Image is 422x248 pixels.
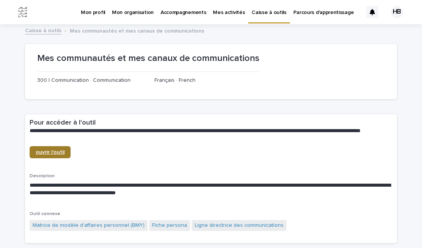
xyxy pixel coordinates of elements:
[33,221,145,229] a: Matrice de modèle d'affaires personnel (BMY)
[195,221,283,229] a: Ligne directrice des communications
[25,26,61,34] a: Caisse à outils
[30,212,60,216] span: Outil connexe
[30,119,96,127] h2: Pour accéder à l'outil
[154,76,266,84] p: Français · French
[36,150,65,155] span: ouvrir l'outil
[391,6,403,18] div: HB
[30,174,55,178] span: Description
[70,26,204,34] p: Mes communautés et mes canaux de communications
[15,5,30,20] img: Jx8JiDZqSLW7pnA6nIo1
[152,221,187,229] a: Fiche persona
[30,146,71,158] a: ouvrir l'outil
[37,76,148,84] p: 300 | Communication · Communication
[37,53,260,64] p: Mes communautés et mes canaux de communications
